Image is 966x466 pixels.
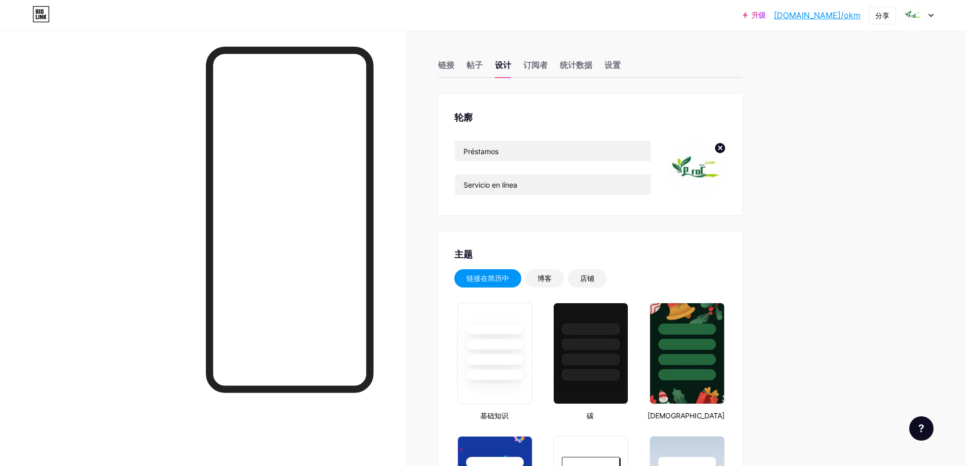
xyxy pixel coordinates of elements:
[455,174,651,195] input: 简历
[454,249,473,260] font: 主题
[438,60,454,70] font: 链接
[467,274,509,282] font: 链接在简历中
[480,411,509,420] font: 基础知识
[875,11,889,20] font: 分享
[604,60,621,70] font: 设置
[455,141,651,161] input: 姓名
[648,411,725,420] font: [DEMOGRAPHIC_DATA]
[580,274,594,282] font: 店铺
[774,9,861,21] a: [DOMAIN_NAME]/okm
[587,411,594,420] font: 碳
[495,60,511,70] font: 设计
[467,60,483,70] font: 帖子
[668,140,726,199] img: 奥克姆
[774,10,861,20] font: [DOMAIN_NAME]/okm
[560,60,592,70] font: 统计数据
[904,6,923,25] img: 奥克姆
[752,11,766,19] font: 升级
[454,112,473,123] font: 轮廓
[538,274,552,282] font: 博客
[523,60,548,70] font: 订阅者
